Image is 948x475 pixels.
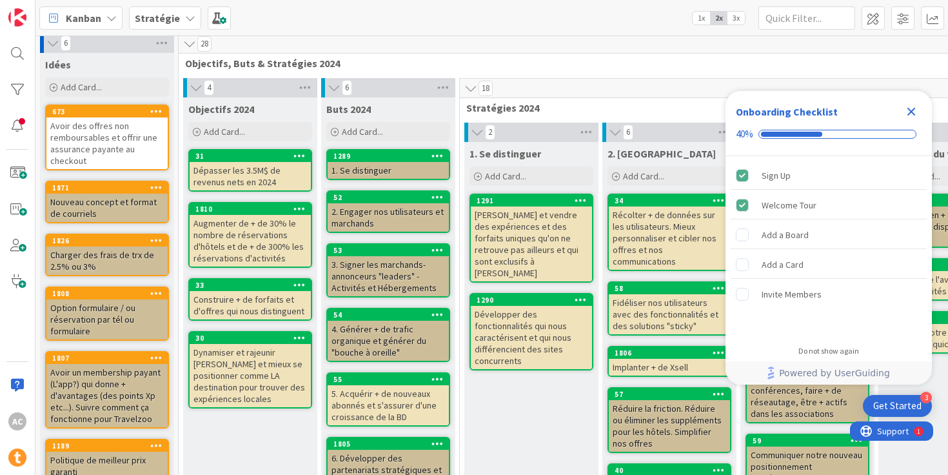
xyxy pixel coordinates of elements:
[328,150,449,179] div: 12891. Se distinguer
[731,161,927,190] div: Sign Up is complete.
[52,289,168,298] div: 1808
[333,440,449,449] div: 1805
[46,364,168,427] div: Avoir un membership payant (L'app?) qui donne + d'avantages (des points Xp etc...). Suivre commen...
[46,194,168,222] div: Nouveau concept et format de courriels
[190,279,311,291] div: 33
[609,359,730,376] div: Implanter + de Xsell
[609,294,730,334] div: Fidéliser nos utilisateurs avec des fonctionnalités et des solutions "sticky"
[609,389,730,400] div: 57
[46,288,168,299] div: 1808
[747,435,868,447] div: 59
[52,183,168,192] div: 1871
[333,193,449,202] div: 52
[46,299,168,339] div: Option formulaire / ou réservation par tél ou formulaire
[328,245,449,256] div: 53
[471,294,592,369] div: 1290Développer des fonctionnalités qui nous caractérisent et qui nous différencient des sites con...
[333,310,449,319] div: 54
[609,207,730,270] div: Récolter + de données sur les utilisateurs. Mieux personnaliser et cibler nos offres et nos commu...
[46,106,168,117] div: 673
[477,196,592,205] div: 1291
[615,466,730,475] div: 40
[736,128,922,140] div: Checklist progress: 40%
[747,370,868,422] div: Participer dans des conférences, faire + de réseautage, être + actifs dans les associations
[190,291,311,319] div: Construire + de forfaits et d'offres qui nous distinguent
[736,104,838,119] div: Onboarding Checklist
[471,207,592,281] div: [PERSON_NAME] et vendre des expériences et des forfaits uniques qu'on ne retrouve pas ailleurs et...
[52,441,168,450] div: 1189
[758,6,855,30] input: Quick Filter...
[190,279,311,319] div: 33Construire + de forfaits et d'offres qui nous distinguent
[485,170,526,182] span: Add Card...
[52,236,168,245] div: 1826
[873,399,922,412] div: Get Started
[46,235,168,275] div: 1826Charger des frais de trx de 2.5% ou 3%
[469,147,541,160] span: 1. Se distinguer
[863,395,932,417] div: Open Get Started checklist, remaining modules: 3
[67,5,70,15] div: 1
[623,170,664,182] span: Add Card...
[46,182,168,194] div: 1871
[328,374,449,385] div: 55
[190,150,311,190] div: 31Dépasser les 3.5M$ de revenus nets en 2024
[52,107,168,116] div: 673
[726,361,932,385] div: Footer
[328,438,449,450] div: 1805
[326,103,371,116] span: Buts 2024
[197,36,212,52] span: 28
[726,91,932,385] div: Checklist Container
[479,81,493,96] span: 18
[328,192,449,203] div: 52
[485,125,495,140] span: 2
[135,12,180,25] b: Stratégie
[328,309,449,361] div: 544. Générer + de trafic organique et générer du "bouche à oreille"
[8,8,26,26] img: Visit kanbanzone.com
[61,35,71,51] span: 6
[727,12,745,25] span: 3x
[471,195,592,281] div: 1291[PERSON_NAME] et vendre des expériences et des forfaits uniques qu'on ne retrouve pas ailleur...
[61,81,102,93] span: Add Card...
[328,192,449,232] div: 522. Engager nos utilisateurs et marchands
[328,385,449,425] div: 5. Acquérir + de nouveaux abonnés et s'assurer d'une croissance de la BD
[328,162,449,179] div: 1. Se distinguer
[8,412,26,430] div: AC
[46,352,168,364] div: 1807
[328,374,449,425] div: 555. Acquérir + de nouveaux abonnés et s'assurer d'une croissance de la BD
[342,80,352,96] span: 6
[190,162,311,190] div: Dépasser les 3.5M$ de revenus nets en 2024
[46,106,168,169] div: 673Avoir des offres non remboursables et offrir une assurance payante au checkout
[762,257,804,272] div: Add a Card
[762,227,809,243] div: Add a Board
[195,152,311,161] div: 31
[615,196,730,205] div: 34
[46,247,168,275] div: Charger des frais de trx de 2.5% ou 3%
[204,126,245,137] span: Add Card...
[609,347,730,376] div: 1806Implanter + de Xsell
[190,203,311,267] div: 1810Augmenter de + de 30% le nombre de réservations d'hôtels et de + de 300% les réservations d'a...
[471,195,592,207] div: 1291
[190,344,311,407] div: Dynamiser et rajeunir [PERSON_NAME] et mieux se positionner comme LA destination pour trouver des...
[609,283,730,294] div: 58
[46,117,168,169] div: Avoir des offres non remboursables et offrir une assurance payante au checkout
[27,2,59,17] span: Support
[798,346,859,356] div: Do not show again
[328,309,449,321] div: 54
[477,296,592,305] div: 1290
[333,246,449,255] div: 53
[195,334,311,343] div: 30
[609,283,730,334] div: 58Fidéliser nos utilisateurs avec des fonctionnalités et des solutions "sticky"
[190,215,311,267] div: Augmenter de + de 30% le nombre de réservations d'hôtels et de + de 300% les réservations d'activ...
[710,12,727,25] span: 2x
[204,80,214,96] span: 4
[623,125,633,140] span: 6
[731,191,927,219] div: Welcome Tour is complete.
[736,128,753,140] div: 40%
[190,203,311,215] div: 1810
[328,321,449,361] div: 4. Générer + de trafic organique et générer du "bouche à oreille"
[190,150,311,162] div: 31
[731,221,927,249] div: Add a Board is incomplete.
[471,294,592,306] div: 1290
[779,365,890,381] span: Powered by UserGuiding
[45,58,71,71] span: Idées
[920,392,932,403] div: 3
[901,101,922,122] div: Close Checklist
